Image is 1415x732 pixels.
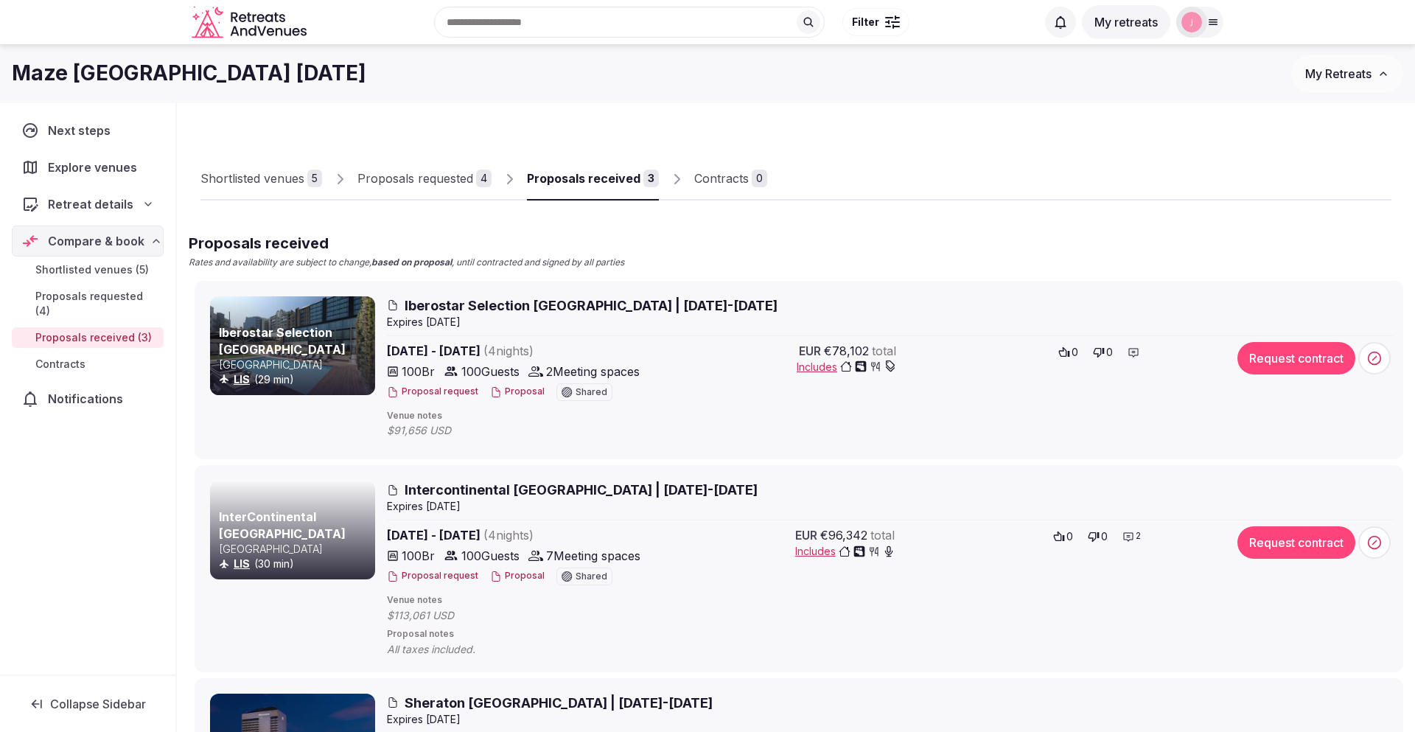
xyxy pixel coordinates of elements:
[12,354,164,374] a: Contracts
[476,170,492,187] div: 4
[694,158,767,201] a: Contracts0
[12,259,164,280] a: Shortlisted venues (5)
[387,628,1394,641] span: Proposal notes
[387,423,481,438] span: $91,656 USD
[576,572,607,581] span: Shared
[48,232,144,250] span: Compare & book
[546,547,640,565] span: 7 Meeting spaces
[1082,15,1170,29] a: My retreats
[1054,342,1083,363] button: 0
[387,410,1394,422] span: Venue notes
[12,327,164,348] a: Proposals received (3)
[483,344,534,358] span: ( 4 night s )
[12,286,164,321] a: Proposals requested (4)
[1237,342,1355,374] button: Request contract
[189,257,624,269] p: Rates and availability are subject to change, , until contracted and signed by all parties
[795,526,817,544] span: EUR
[1083,526,1112,547] button: 0
[387,712,1394,727] div: Expire s [DATE]
[12,152,164,183] a: Explore venues
[852,15,879,29] span: Filter
[35,330,152,345] span: Proposals received (3)
[461,547,520,565] span: 100 Guests
[12,59,366,88] h1: Maze [GEOGRAPHIC_DATA] [DATE]
[461,363,520,380] span: 100 Guests
[234,557,250,571] button: LIS
[219,358,372,372] p: [GEOGRAPHIC_DATA]
[527,158,659,201] a: Proposals received3
[1082,5,1170,39] button: My retreats
[48,158,143,176] span: Explore venues
[192,6,310,39] svg: Retreats and Venues company logo
[12,383,164,414] a: Notifications
[842,8,909,36] button: Filter
[870,526,895,544] span: total
[387,342,646,360] span: [DATE] - [DATE]
[795,544,895,559] button: Includes
[387,642,505,657] span: All taxes included.
[35,289,158,318] span: Proposals requested (4)
[234,373,250,386] a: LIS
[405,694,713,712] span: Sheraton [GEOGRAPHIC_DATA] | [DATE]-[DATE]
[490,386,545,398] button: Proposal
[387,570,478,582] button: Proposal request
[872,342,896,360] span: total
[200,170,304,187] div: Shortlisted venues
[546,363,640,380] span: 2 Meeting spaces
[189,233,624,254] h2: Proposals received
[219,509,346,540] a: InterContinental [GEOGRAPHIC_DATA]
[387,499,1394,514] div: Expire s [DATE]
[694,170,749,187] div: Contracts
[1089,342,1117,363] button: 0
[192,6,310,39] a: Visit the homepage
[12,115,164,146] a: Next steps
[387,386,478,398] button: Proposal request
[35,357,85,372] span: Contracts
[1072,345,1078,360] span: 0
[219,557,372,571] div: (30 min)
[234,372,250,387] button: LIS
[490,570,545,582] button: Proposal
[405,481,758,499] span: Intercontinental [GEOGRAPHIC_DATA] | [DATE]-[DATE]
[824,342,869,360] span: €78,102
[357,170,473,187] div: Proposals requested
[234,557,250,570] a: LIS
[799,342,821,360] span: EUR
[1291,55,1403,92] button: My Retreats
[387,315,1394,330] div: Expire s [DATE]
[48,122,116,139] span: Next steps
[200,158,322,201] a: Shortlisted venues5
[1101,529,1108,544] span: 0
[307,170,322,187] div: 5
[1237,526,1355,559] button: Request contract
[643,170,659,187] div: 3
[357,158,492,201] a: Proposals requested4
[48,195,133,213] span: Retreat details
[527,170,640,187] div: Proposals received
[12,688,164,720] button: Collapse Sidebar
[1181,12,1202,32] img: jolynn.hall
[797,360,896,374] button: Includes
[219,372,372,387] div: (29 min)
[48,390,129,408] span: Notifications
[752,170,767,187] div: 0
[1106,345,1113,360] span: 0
[1066,529,1073,544] span: 0
[405,296,778,315] span: Iberostar Selection [GEOGRAPHIC_DATA] | [DATE]-[DATE]
[219,542,372,557] p: [GEOGRAPHIC_DATA]
[50,697,146,711] span: Collapse Sidebar
[1136,530,1141,543] span: 2
[35,262,149,277] span: Shortlisted venues (5)
[387,608,483,623] span: $113,061 USD
[1049,526,1077,547] button: 0
[483,528,534,543] span: ( 4 night s )
[219,325,346,356] a: Iberostar Selection [GEOGRAPHIC_DATA]
[1305,66,1372,81] span: My Retreats
[387,526,646,544] span: [DATE] - [DATE]
[820,526,867,544] span: €96,342
[402,363,435,380] span: 100 Br
[576,388,607,397] span: Shared
[402,547,435,565] span: 100 Br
